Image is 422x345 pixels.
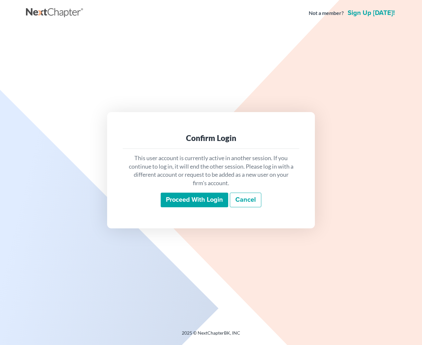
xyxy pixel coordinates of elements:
div: Confirm Login [128,133,294,143]
p: This user account is currently active in another session. If you continue to log in, it will end ... [128,154,294,187]
input: Proceed with login [161,193,228,208]
a: Cancel [230,193,261,208]
strong: Not a member? [309,9,344,17]
div: 2025 © NextChapterBK, INC [26,330,396,341]
a: Sign up [DATE]! [346,10,396,16]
